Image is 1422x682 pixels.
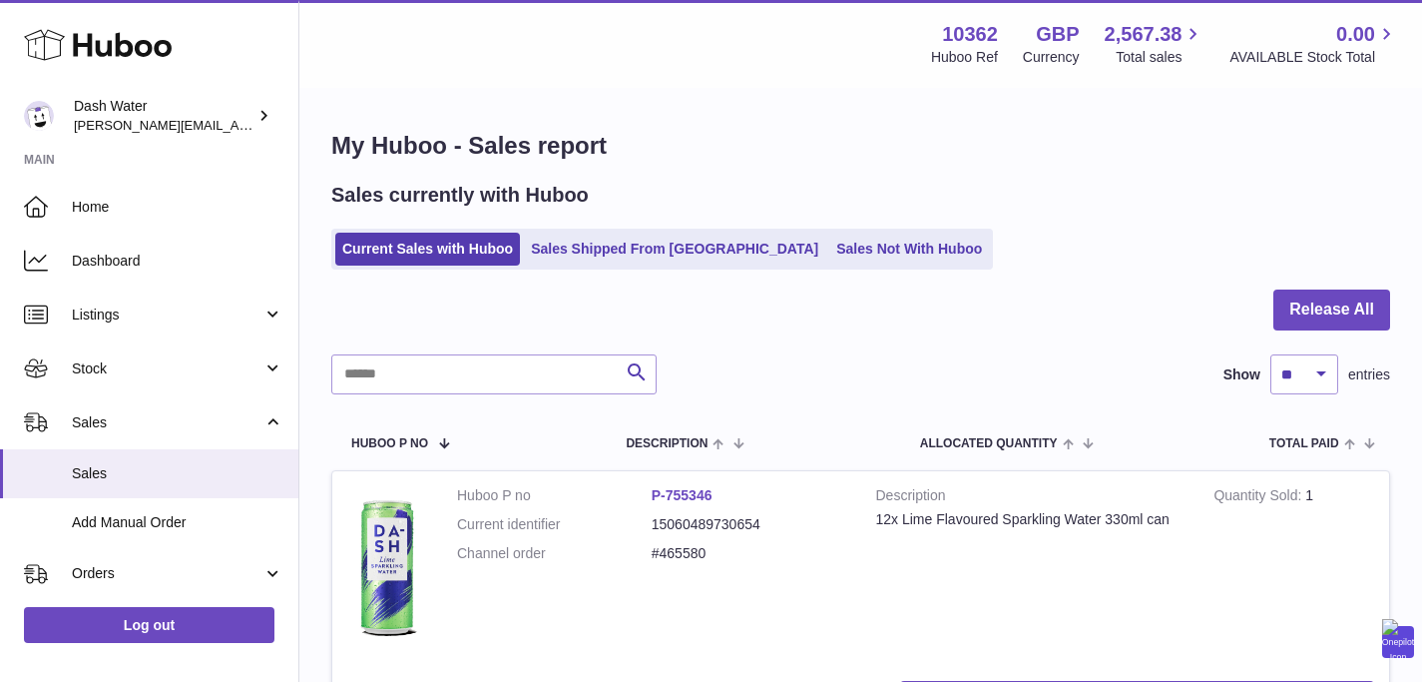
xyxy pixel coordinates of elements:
[1229,48,1398,67] span: AVAILABLE Stock Total
[347,486,427,646] img: 103621706197473.png
[72,413,262,432] span: Sales
[72,252,283,271] span: Dashboard
[1223,365,1260,384] label: Show
[1105,21,1183,48] span: 2,567.38
[1213,487,1305,508] strong: Quantity Sold
[1198,471,1389,666] td: 1
[74,117,400,133] span: [PERSON_NAME][EMAIL_ADDRESS][DOMAIN_NAME]
[1273,290,1390,331] button: Release All
[24,607,274,643] a: Log out
[335,233,520,266] a: Current Sales with Huboo
[72,513,283,532] span: Add Manual Order
[457,515,652,534] dt: Current identifier
[351,437,428,450] span: Huboo P no
[626,437,708,450] span: Description
[652,515,846,534] dd: 15060489730654
[652,487,712,503] a: P-755346
[24,101,54,131] img: james@dash-water.com
[1023,48,1080,67] div: Currency
[1348,365,1390,384] span: entries
[876,486,1185,510] strong: Description
[74,97,253,135] div: Dash Water
[524,233,825,266] a: Sales Shipped From [GEOGRAPHIC_DATA]
[457,486,652,505] dt: Huboo P no
[72,198,283,217] span: Home
[457,544,652,563] dt: Channel order
[1105,21,1205,67] a: 2,567.38 Total sales
[1269,437,1339,450] span: Total paid
[876,510,1185,529] div: 12x Lime Flavoured Sparkling Water 330ml can
[1116,48,1204,67] span: Total sales
[1036,21,1079,48] strong: GBP
[829,233,989,266] a: Sales Not With Huboo
[920,437,1058,450] span: ALLOCATED Quantity
[1229,21,1398,67] a: 0.00 AVAILABLE Stock Total
[72,359,262,378] span: Stock
[72,464,283,483] span: Sales
[72,306,262,325] span: Listings
[331,130,1390,162] h1: My Huboo - Sales report
[331,182,589,209] h2: Sales currently with Huboo
[931,48,998,67] div: Huboo Ref
[1336,21,1375,48] span: 0.00
[942,21,998,48] strong: 10362
[72,564,262,583] span: Orders
[652,544,846,563] dd: #465580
